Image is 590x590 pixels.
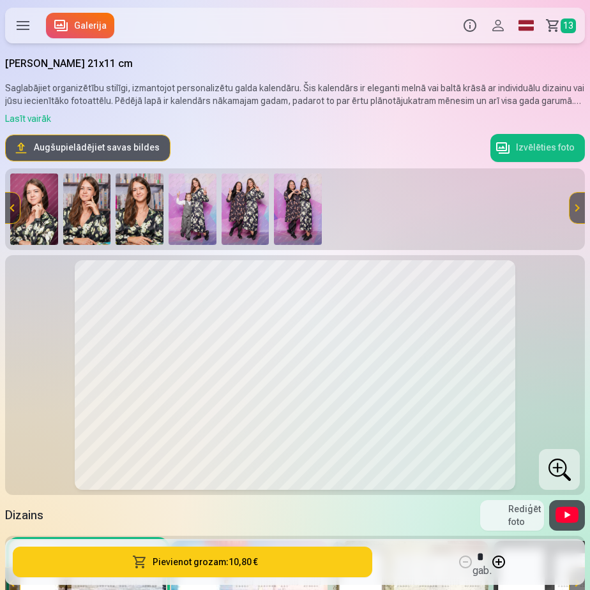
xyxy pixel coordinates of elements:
span: 13 [561,18,576,33]
button: Info [456,8,484,43]
a: Grozs13 [540,8,585,43]
button: Augšupielādējiet savas bildes [6,135,170,161]
button: Rediģēt foto [480,500,544,531]
div: Lasīt vairāk [5,112,585,125]
button: Profils [484,8,512,43]
h1: [PERSON_NAME] 21x11 cm [5,56,585,71]
p: Saglabājiet organizētību stilīgi, izmantojot personalizētu galda kalendāru. Šis kalendārs ir eleg... [5,82,585,107]
a: Galerija [46,13,114,38]
button: Izvēlēties foto [490,134,585,162]
a: Global [512,8,540,43]
button: Pievienot grozam:10,80 € [13,547,372,577]
h5: Dizains [5,506,43,524]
